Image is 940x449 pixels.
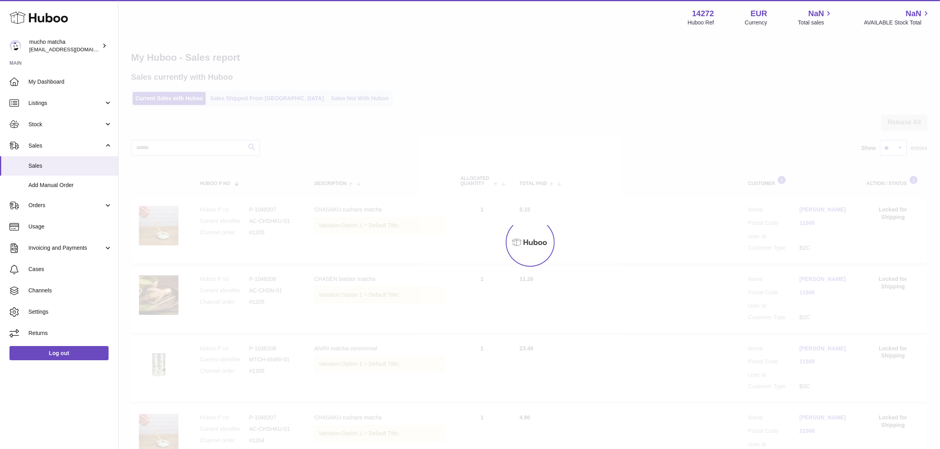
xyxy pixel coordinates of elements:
span: Sales [28,162,112,170]
div: Currency [745,19,767,26]
a: NaN Total sales [798,8,833,26]
span: Sales [28,142,104,150]
span: Listings [28,99,104,107]
span: Usage [28,223,112,230]
span: NaN [808,8,824,19]
span: My Dashboard [28,78,112,86]
span: Orders [28,202,104,209]
span: Stock [28,121,104,128]
img: internalAdmin-14272@internal.huboo.com [9,40,21,52]
span: Channels [28,287,112,294]
span: [EMAIL_ADDRESS][DOMAIN_NAME] [29,46,116,52]
strong: EUR [750,8,767,19]
a: NaN AVAILABLE Stock Total [864,8,931,26]
span: Returns [28,329,112,337]
div: mucho matcha [29,38,100,53]
span: Cases [28,266,112,273]
div: Huboo Ref [688,19,714,26]
strong: 14272 [692,8,714,19]
a: Log out [9,346,109,360]
span: Add Manual Order [28,181,112,189]
span: Invoicing and Payments [28,244,104,252]
span: NaN [906,8,921,19]
span: Total sales [798,19,833,26]
span: AVAILABLE Stock Total [864,19,931,26]
span: Settings [28,308,112,316]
